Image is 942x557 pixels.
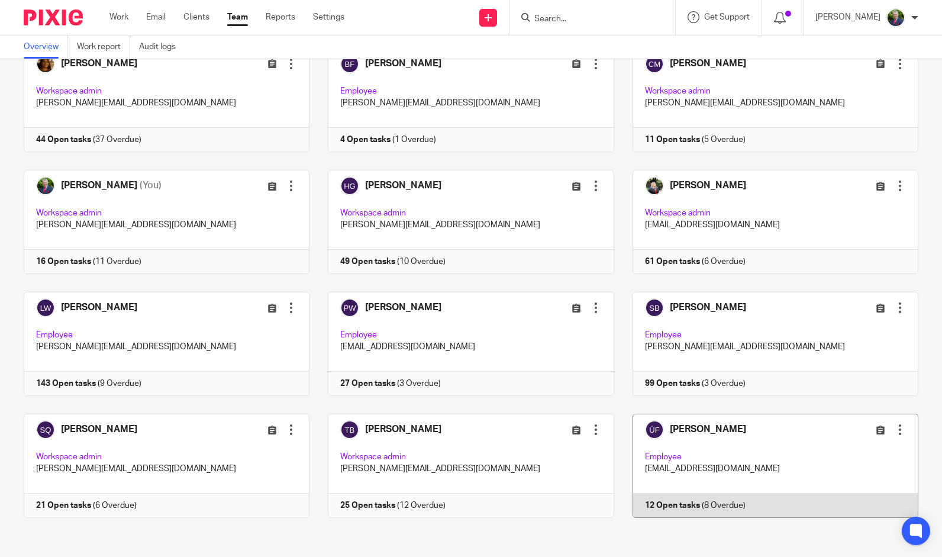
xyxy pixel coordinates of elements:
[183,11,209,23] a: Clients
[109,11,128,23] a: Work
[704,13,750,21] span: Get Support
[313,11,344,23] a: Settings
[77,36,130,59] a: Work report
[24,9,83,25] img: Pixie
[815,11,880,23] p: [PERSON_NAME]
[146,11,166,23] a: Email
[227,11,248,23] a: Team
[266,11,295,23] a: Reports
[886,8,905,27] img: download.png
[24,36,68,59] a: Overview
[139,36,185,59] a: Audit logs
[533,14,640,25] input: Search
